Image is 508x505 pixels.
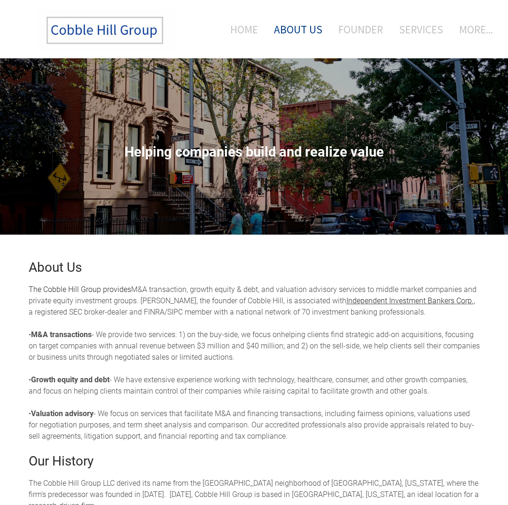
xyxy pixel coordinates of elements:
div: M&A transaction, growth equity & debt, and valuation advisory services to middle market companies... [29,284,480,442]
a: Founder [331,10,390,49]
a: more... [452,10,493,49]
strong: Growth equity and debt [31,375,109,384]
h2: Our History [29,455,480,468]
a: Home [216,10,265,49]
a: Independent Investment Bankers Corp. [346,296,474,305]
a: Services [392,10,450,49]
strong: M&A transactions [31,330,92,339]
span: Helping companies build and realize value [125,144,384,160]
img: The Cobble Hill Group LLC [36,10,177,51]
span: helping clients find strategic add-on acquisitions, focusing on target companies with annual reve... [29,330,480,362]
strong: Valuation advisory [31,409,94,418]
h2: About Us [29,261,480,274]
font: The Cobble Hill Group provides [29,285,131,294]
a: About Us [267,10,329,49]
